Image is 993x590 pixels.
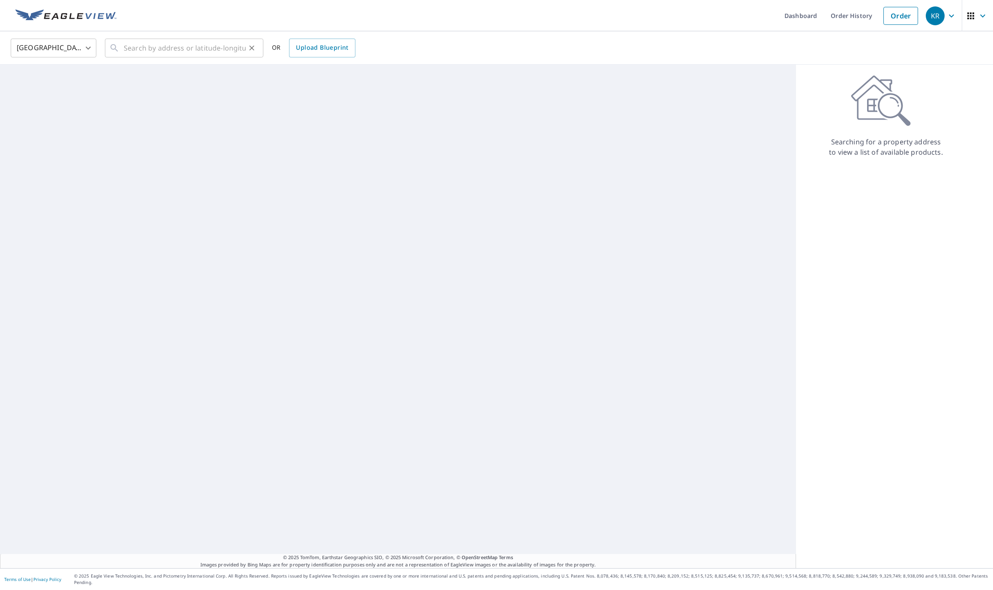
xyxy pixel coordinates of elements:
[4,576,31,582] a: Terms of Use
[124,36,246,60] input: Search by address or latitude-longitude
[289,39,355,57] a: Upload Blueprint
[296,42,348,53] span: Upload Blueprint
[11,36,96,60] div: [GEOGRAPHIC_DATA]
[883,7,918,25] a: Order
[926,6,945,25] div: KR
[74,573,989,586] p: © 2025 Eagle View Technologies, Inc. and Pictometry International Corp. All Rights Reserved. Repo...
[272,39,355,57] div: OR
[499,554,513,560] a: Terms
[829,137,943,157] p: Searching for a property address to view a list of available products.
[462,554,498,560] a: OpenStreetMap
[283,554,513,561] span: © 2025 TomTom, Earthstar Geographics SIO, © 2025 Microsoft Corporation, ©
[15,9,116,22] img: EV Logo
[246,42,258,54] button: Clear
[4,577,61,582] p: |
[33,576,61,582] a: Privacy Policy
